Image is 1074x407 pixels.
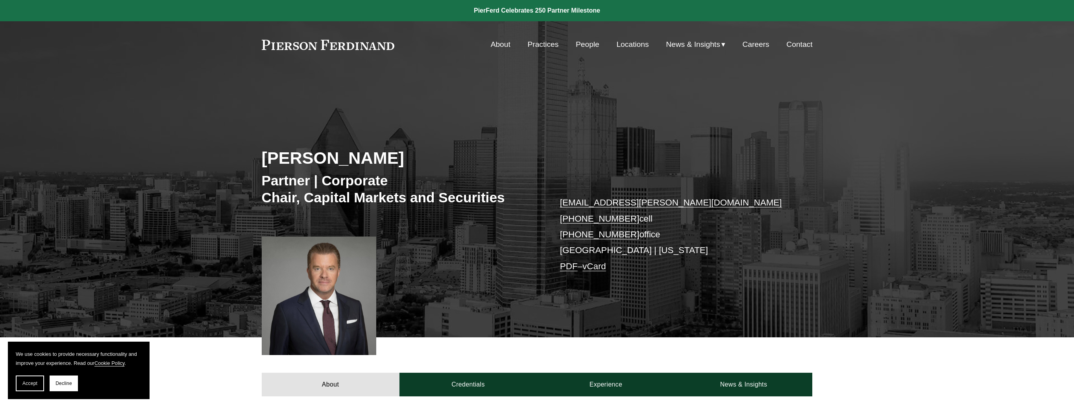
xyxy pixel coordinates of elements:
[94,360,125,366] a: Cookie Policy
[582,261,606,271] a: vCard
[560,261,578,271] a: PDF
[616,37,649,52] a: Locations
[22,381,37,386] span: Accept
[527,37,558,52] a: Practices
[262,373,399,396] a: About
[666,38,720,52] span: News & Insights
[55,381,72,386] span: Decline
[537,373,675,396] a: Experience
[50,376,78,391] button: Decline
[560,198,782,207] a: [EMAIL_ADDRESS][PERSON_NAME][DOMAIN_NAME]
[262,172,537,206] h3: Partner | Corporate Chair, Capital Markets and Securities
[576,37,599,52] a: People
[16,376,44,391] button: Accept
[399,373,537,396] a: Credentials
[560,195,789,274] p: cell office [GEOGRAPHIC_DATA] | [US_STATE] –
[491,37,510,52] a: About
[560,214,640,224] a: [PHONE_NUMBER]
[666,37,725,52] a: folder dropdown
[675,373,812,396] a: News & Insights
[16,350,142,368] p: We use cookies to provide necessary functionality and improve your experience. Read our .
[262,148,537,168] h2: [PERSON_NAME]
[560,229,640,239] a: [PHONE_NUMBER]
[786,37,812,52] a: Contact
[8,342,150,399] section: Cookie banner
[742,37,769,52] a: Careers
